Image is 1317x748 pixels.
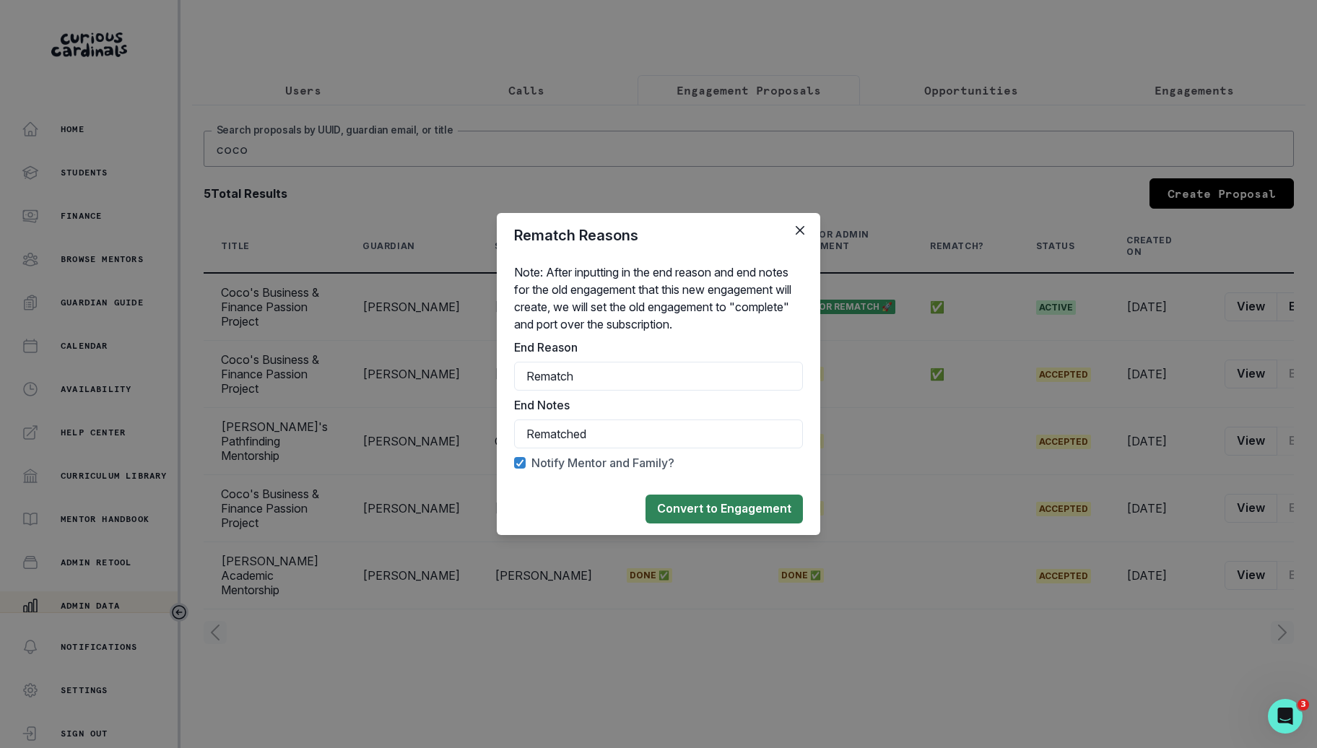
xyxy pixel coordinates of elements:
header: Rematch Reasons [497,213,820,258]
label: End Reason [514,339,794,356]
p: Note: After inputting in the end reason and end notes for the old engagement that this new engage... [514,264,803,333]
button: Convert to Engagement [646,495,803,523]
span: 3 [1298,699,1309,710]
iframe: Intercom live chat [1268,699,1303,734]
button: Close [788,219,812,242]
span: Notify Mentor and Family? [531,454,674,471]
label: End Notes [514,396,794,414]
